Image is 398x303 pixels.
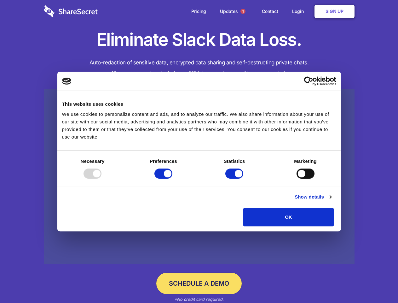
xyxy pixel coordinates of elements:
a: Contact [256,2,285,21]
a: Usercentrics Cookiebot - opens in a new window [281,76,336,86]
a: Schedule a Demo [156,273,242,294]
img: logo [62,78,72,85]
a: Pricing [185,2,212,21]
img: logo-wordmark-white-trans-d4663122ce5f474addd5e946df7df03e33cb6a1c49d2221995e7729f52c070b2.svg [44,5,98,17]
strong: Marketing [294,158,317,164]
strong: Statistics [224,158,245,164]
h4: Auto-redaction of sensitive data, encrypted data sharing and self-destructing private chats. Shar... [44,57,355,78]
div: We use cookies to personalize content and ads, and to analyze our traffic. We also share informat... [62,110,336,141]
button: OK [243,208,334,226]
em: *No credit card required. [174,297,224,302]
div: This website uses cookies [62,100,336,108]
a: Sign Up [314,5,355,18]
a: Login [286,2,313,21]
span: 1 [240,9,245,14]
strong: Necessary [81,158,105,164]
a: Wistia video thumbnail [44,89,355,264]
strong: Preferences [150,158,177,164]
h1: Eliminate Slack Data Loss. [44,28,355,51]
a: Show details [295,193,331,201]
